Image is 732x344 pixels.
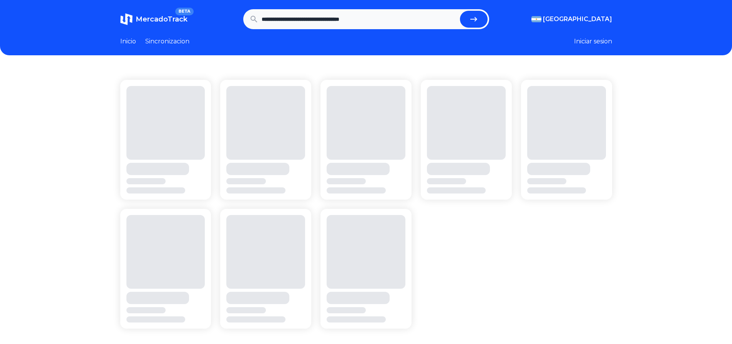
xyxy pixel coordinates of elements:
button: Iniciar sesion [574,37,612,46]
a: Inicio [120,37,136,46]
span: [GEOGRAPHIC_DATA] [543,15,612,24]
button: [GEOGRAPHIC_DATA] [531,15,612,24]
img: Argentina [531,16,541,22]
a: Sincronizacion [145,37,189,46]
span: BETA [175,8,193,15]
img: MercadoTrack [120,13,133,25]
a: MercadoTrackBETA [120,13,188,25]
span: MercadoTrack [136,15,188,23]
